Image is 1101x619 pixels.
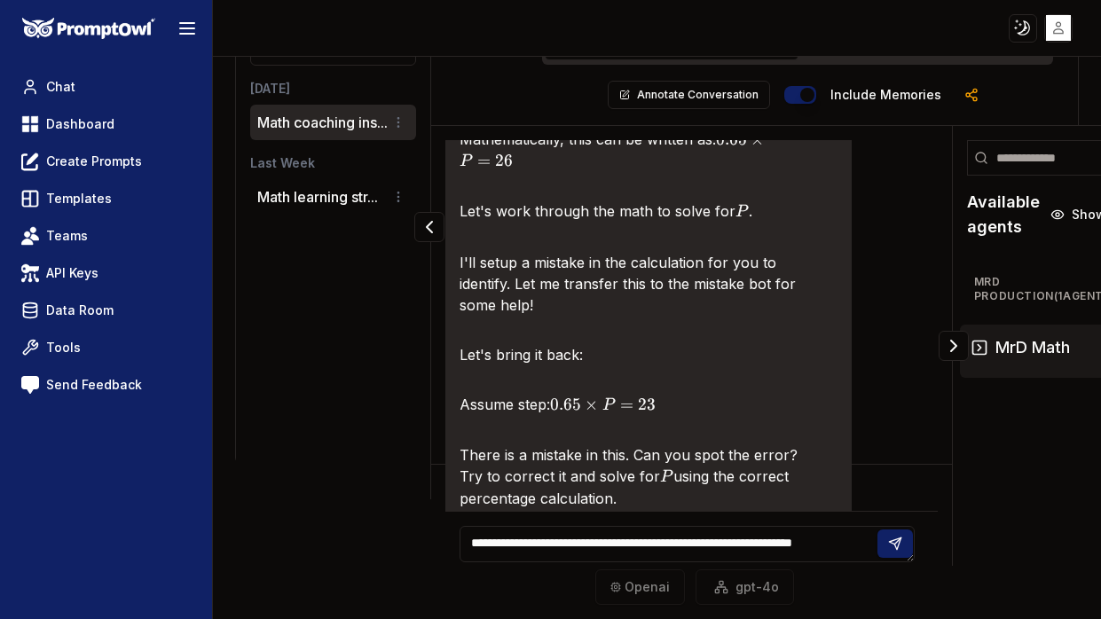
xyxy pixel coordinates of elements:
[460,344,802,365] p: Let's bring it back:
[660,469,671,485] span: P
[46,339,81,357] span: Tools
[388,112,409,133] button: Conversation options
[608,81,770,109] button: Annotate Conversation
[602,397,613,413] span: P
[21,376,39,394] img: feedback
[46,153,142,170] span: Create Prompts
[1046,15,1072,41] img: placeholder-user.jpg
[14,220,198,252] a: Teams
[460,200,802,223] p: Let's work through the math to solve for .
[460,252,802,316] p: I'll setup a mistake in the calculation for you to identify. Let me transfer this to the mistake ...
[46,115,114,133] span: Dashboard
[784,86,816,104] button: Include memories in the messages below
[460,129,802,172] p: Mathematically, this can be written as:
[250,80,416,98] h3: [DATE]
[495,151,513,170] span: 26
[414,212,444,242] button: Collapse panel
[550,395,581,414] span: 0.65
[460,444,802,509] p: There is a mistake in this. Can you spot the error? Try to correct it and solve for using the cor...
[46,227,88,245] span: Teams
[46,78,75,96] span: Chat
[14,332,198,364] a: Tools
[460,153,470,169] span: P
[14,108,198,140] a: Dashboard
[638,395,656,414] span: 23
[46,190,112,208] span: Templates
[46,302,114,319] span: Data Room
[250,154,416,172] h3: Last Week
[735,204,746,220] span: P
[46,264,98,282] span: API Keys
[22,18,155,40] img: PromptOwl
[14,183,198,215] a: Templates
[585,395,598,414] span: ×
[14,71,198,103] a: Chat
[751,129,764,149] span: ×
[14,369,198,401] a: Send Feedback
[257,186,378,208] button: Math learning str...
[257,112,388,133] button: Math coaching ins...
[830,89,941,101] label: Include memories in the messages below
[46,376,142,394] span: Send Feedback
[620,395,633,414] span: =
[14,145,198,177] a: Create Prompts
[460,394,802,416] p: Assume step:
[716,129,747,149] span: 0.65
[14,257,198,289] a: API Keys
[967,190,1040,239] h2: Available agents
[14,294,198,326] a: Data Room
[995,335,1070,360] h3: MrD Math
[939,331,969,361] button: Collapse panel
[477,151,491,170] span: =
[388,186,409,208] button: Conversation options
